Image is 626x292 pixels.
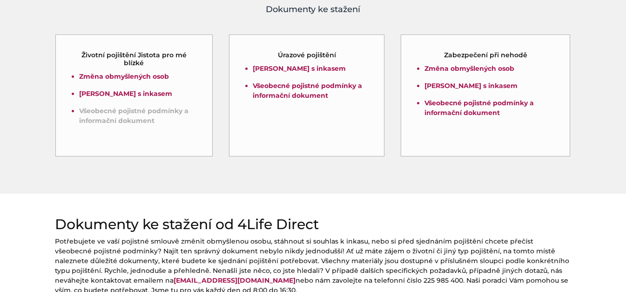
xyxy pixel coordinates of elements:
h5: Životní pojištění Jistota pro mé blízké [72,51,196,67]
a: [PERSON_NAME] s inkasem [79,89,172,98]
a: Změna obmyšlených osob [424,64,514,73]
h2: Dokumenty ke stažení od 4Life Direct [55,216,572,233]
a: Všeobecné pojistné podmínky a informační dokument [253,81,362,100]
h4: Dokumenty ke stažení [55,3,572,16]
a: [PERSON_NAME] s inkasem [424,81,518,90]
a: [PERSON_NAME] s inkasem [253,64,346,73]
a: Změna obmyšlených osob [79,72,169,81]
a: [EMAIL_ADDRESS][DOMAIN_NAME] [174,276,296,285]
a: Všeobecné pojistné podmínky a informační dokument [424,99,534,117]
h5: Zabezpečení při nehodě [444,51,527,59]
h5: Úrazové pojištění [278,51,336,59]
a: Všeobecné pojistné podmínky a informační dokument [79,107,188,125]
